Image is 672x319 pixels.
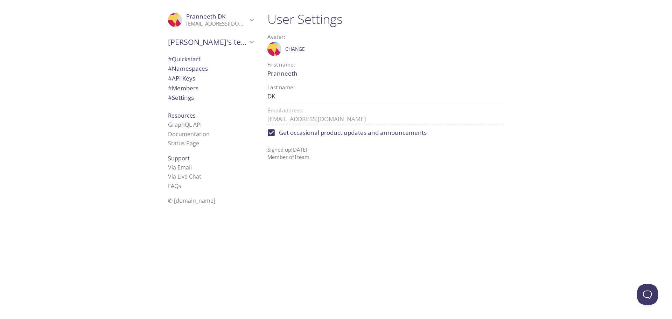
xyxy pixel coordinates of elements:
[162,8,259,32] div: Pranneeth DK
[168,64,172,72] span: #
[267,108,504,125] div: Contact us if you need to change your email
[637,284,658,305] iframe: Help Scout Beacon - Open
[168,121,202,129] a: GraphQL API
[162,33,259,51] div: Pranneeth's team
[168,55,201,63] span: Quickstart
[168,112,196,119] span: Resources
[162,74,259,83] div: API Keys
[168,139,199,147] a: Status Page
[283,43,307,55] button: Change
[279,128,427,137] span: Get occasional product updates and announcements
[168,84,198,92] span: Members
[267,34,476,40] label: Avatar:
[162,54,259,64] div: Quickstart
[168,93,194,102] span: Settings
[168,173,201,180] a: Via Live Chat
[186,12,225,20] span: Pranneeth DK
[168,74,195,82] span: API Keys
[168,93,172,102] span: #
[162,93,259,103] div: Team Settings
[168,154,190,162] span: Support
[168,37,247,47] span: [PERSON_NAME]'s team
[162,64,259,74] div: Namespaces
[285,45,305,53] span: Change
[267,140,504,161] p: Signed up [DATE] Member of 1 team
[168,164,192,171] a: Via Email
[267,11,504,27] h1: User Settings
[162,83,259,93] div: Members
[186,20,247,27] p: [EMAIL_ADDRESS][DOMAIN_NAME]
[168,84,172,92] span: #
[267,108,303,113] label: Email address:
[267,62,295,67] label: First name:
[168,197,215,204] span: © [DOMAIN_NAME]
[168,130,210,138] a: Documentation
[267,85,295,90] label: Last name:
[168,64,208,72] span: Namespaces
[168,55,172,63] span: #
[168,182,181,190] a: FAQ
[178,182,181,190] span: s
[168,74,172,82] span: #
